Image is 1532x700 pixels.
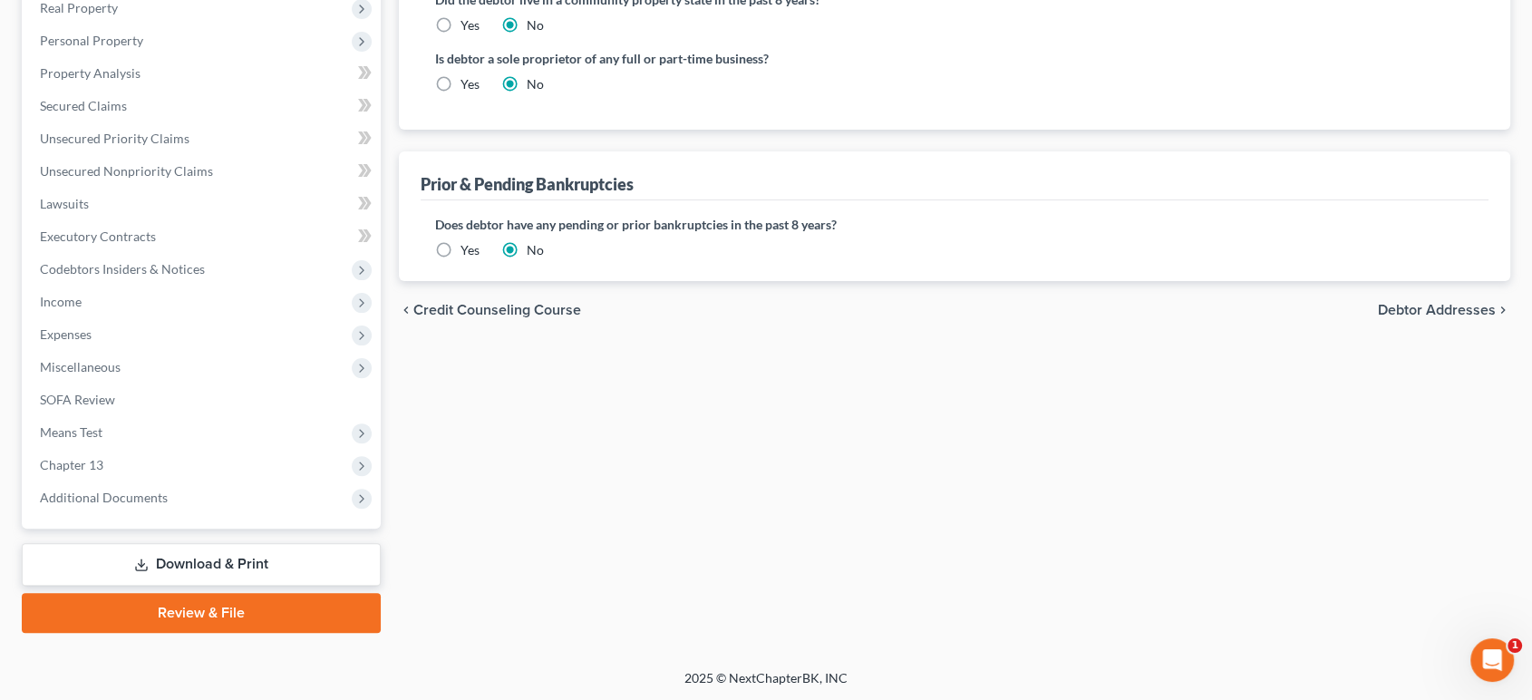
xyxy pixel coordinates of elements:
a: Property Analysis [25,57,381,90]
span: Additional Documents [40,490,168,505]
span: Executory Contracts [40,228,156,244]
span: Expenses [40,326,92,342]
div: Prior & Pending Bankruptcies [421,173,634,195]
span: Credit Counseling Course [413,303,581,317]
span: Unsecured Priority Claims [40,131,189,146]
span: Miscellaneous [40,359,121,374]
label: No [527,16,544,34]
span: Secured Claims [40,98,127,113]
a: Unsecured Priority Claims [25,122,381,155]
label: Yes [461,241,480,259]
label: Does debtor have any pending or prior bankruptcies in the past 8 years? [435,215,1475,234]
span: 1 [1508,638,1522,653]
a: Unsecured Nonpriority Claims [25,155,381,188]
span: Chapter 13 [40,457,103,472]
i: chevron_right [1496,303,1510,317]
label: Yes [461,16,480,34]
span: Property Analysis [40,65,141,81]
label: Is debtor a sole proprietor of any full or part-time business? [435,49,945,68]
button: Debtor Addresses chevron_right [1378,303,1510,317]
span: Lawsuits [40,196,89,211]
span: Income [40,294,82,309]
a: Lawsuits [25,188,381,220]
a: SOFA Review [25,384,381,416]
span: Codebtors Insiders & Notices [40,261,205,277]
a: Secured Claims [25,90,381,122]
a: Review & File [22,593,381,633]
iframe: Intercom live chat [1470,638,1514,682]
span: SOFA Review [40,392,115,407]
a: Executory Contracts [25,220,381,253]
button: chevron_left Credit Counseling Course [399,303,581,317]
label: No [527,75,544,93]
span: Means Test [40,424,102,440]
span: Personal Property [40,33,143,48]
a: Download & Print [22,543,381,586]
span: Unsecured Nonpriority Claims [40,163,213,179]
label: No [527,241,544,259]
span: Debtor Addresses [1378,303,1496,317]
label: Yes [461,75,480,93]
i: chevron_left [399,303,413,317]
